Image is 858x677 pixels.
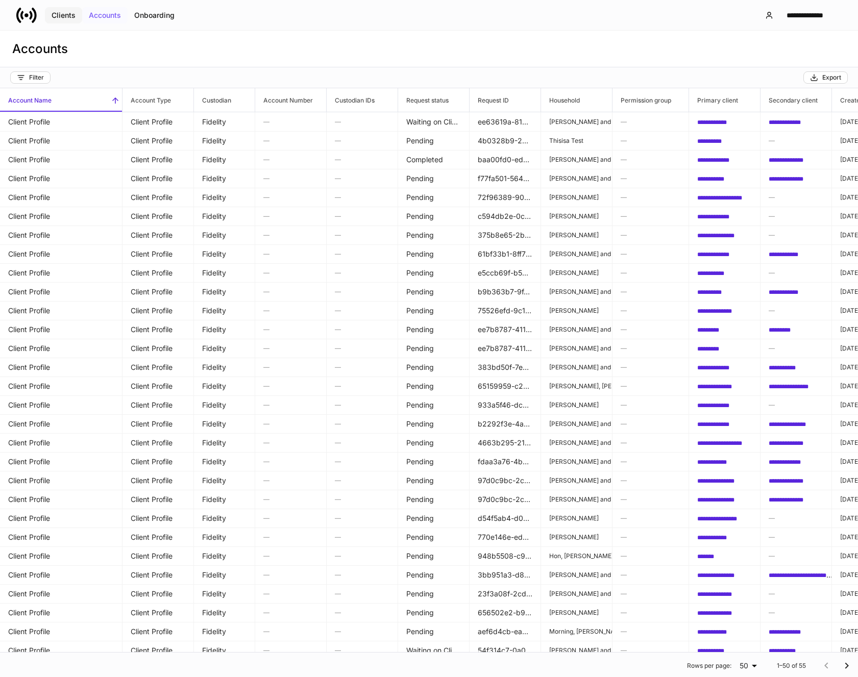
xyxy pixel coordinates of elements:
p: [PERSON_NAME] [549,269,604,277]
button: Export [803,71,848,84]
h6: — [621,117,680,127]
td: f91bb2a6-105c-4de7-8d2b-d0094c5f61f7 [761,565,832,585]
td: 977ae3a2-6c14-49df-a8b6-ac3c24f6078b [689,131,761,151]
p: [PERSON_NAME], [PERSON_NAME] and [PERSON_NAME] [549,382,604,390]
td: Client Profile [122,509,194,528]
td: e348f75d-aca5-496a-81e1-b640506e2d45 [689,244,761,264]
td: Fidelity [194,414,255,434]
td: 29a2dbc7-088b-42ef-bc56-18bc755761a1 [761,169,832,188]
td: Client Profile [122,301,194,320]
span: Request status [398,88,469,112]
h6: — [263,324,318,334]
td: Fidelity [194,490,255,509]
td: e811940f-4723-485f-877b-ef7cf40b1c04 [689,150,761,169]
td: Pending [398,603,470,622]
td: Completed [398,150,470,169]
td: 770e146e-ede5-45bd-b456-243f8fe64269 [470,528,541,547]
h6: — [769,513,823,523]
td: Pending [398,358,470,377]
td: Client Profile [122,433,194,453]
td: Pending [398,263,470,283]
td: Pending [398,282,470,302]
h6: Secondary client [761,95,818,105]
td: 66a22333-a771-42cf-8fc2-5827aa82ed50 [689,433,761,453]
h6: — [621,192,680,202]
td: Fidelity [194,433,255,453]
button: Go to next page [837,656,857,676]
h6: — [769,211,823,221]
h6: — [621,457,680,466]
div: Accounts [89,12,121,19]
td: 552ae89b-c81e-4999-b06d-d05c33a375bd [689,112,761,132]
h6: — [263,494,318,504]
h6: — [621,419,680,429]
td: ca6a02fd-25bf-4a75-bb73-8d8a6173db98 [689,528,761,547]
td: Client Profile [122,395,194,415]
h6: — [263,268,318,278]
h6: — [263,287,318,296]
span: Account Type [122,88,193,112]
td: 72f96389-901b-449b-9a3b-0b65bcf17796 [470,188,541,207]
h6: Custodian IDs [327,95,375,105]
td: Fidelity [194,131,255,151]
td: Fidelity [194,188,255,207]
td: 97d0c9bc-2ccd-4f42-a3d3-23da572f8caf [470,471,541,490]
h6: — [621,381,680,391]
td: Client Profile [122,452,194,471]
td: Fidelity [194,282,255,302]
h6: — [621,513,680,523]
td: Client Profile [122,263,194,283]
td: Client Profile [122,377,194,396]
td: e53cdaa0-27f0-4e38-a963-4e804ab4f0a4 [761,452,832,471]
h6: — [621,268,680,278]
td: Fidelity [194,244,255,264]
td: Pending [398,452,470,471]
h6: — [769,306,823,315]
td: 74ca123e-2720-4773-a4cc-7a2c8d3e3456 [689,471,761,490]
h6: — [621,211,680,221]
td: Fidelity [194,263,255,283]
td: c70e9942-06ad-4431-85f6-40cdca0f08b0 [689,565,761,585]
td: 108ab61a-d7c8-4239-8d21-68093093f6bf [761,433,832,453]
h6: — [769,589,823,598]
td: Fidelity [194,452,255,471]
p: Hon, [PERSON_NAME] [549,552,604,560]
td: Fidelity [194,509,255,528]
td: Client Profile [122,603,194,622]
h6: Household [541,95,580,105]
span: Request ID [470,88,541,112]
td: Fidelity [194,584,255,604]
td: Pending [398,528,470,547]
td: 79404c74-89ce-4087-a0d3-b4ceb0b59de3 [689,490,761,509]
p: [PERSON_NAME] and [PERSON_NAME] [549,477,604,485]
h6: — [263,230,318,240]
h6: — [263,306,318,315]
td: Pending [398,169,470,188]
p: [PERSON_NAME] and [PERSON_NAME] [549,363,604,371]
td: fdaa3a76-4be6-4c3d-a70d-2783c37bc314 [470,452,541,471]
p: [PERSON_NAME] and [PERSON_NAME] [549,420,604,428]
td: Client Profile [122,150,194,169]
td: 65159959-c249-4010-8cc7-9c6e601534c6 [470,377,541,396]
h6: — [335,589,389,598]
td: Pending [398,377,470,396]
td: Pending [398,131,470,151]
h6: — [769,532,823,542]
span: Household [541,88,612,112]
td: Fidelity [194,112,255,132]
td: f17ba7e9-5196-45e8-a2e1-b93508f5a907 [761,490,832,509]
td: Pending [398,188,470,207]
p: [PERSON_NAME] and [PERSON_NAME] [549,250,604,258]
td: baa00fd0-ed6d-40de-ae08-fdc08dfbdb8e [470,150,541,169]
td: Client Profile [122,244,194,264]
p: [PERSON_NAME] [549,307,604,315]
h6: Permission group [612,95,671,105]
td: Pending [398,433,470,453]
td: f77fa501-5642-4d12-91ba-3710aeb7db2f [470,169,541,188]
p: [PERSON_NAME] [549,514,604,522]
td: ee7b8787-4113-45a4-ba1b-38262c506143 [470,339,541,358]
span: Secondary client [761,88,831,112]
td: 79c449ac-a6d5-49ee-8e18-1ee953876fff [689,603,761,622]
span: Account Number [255,88,326,112]
h6: — [621,136,680,145]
